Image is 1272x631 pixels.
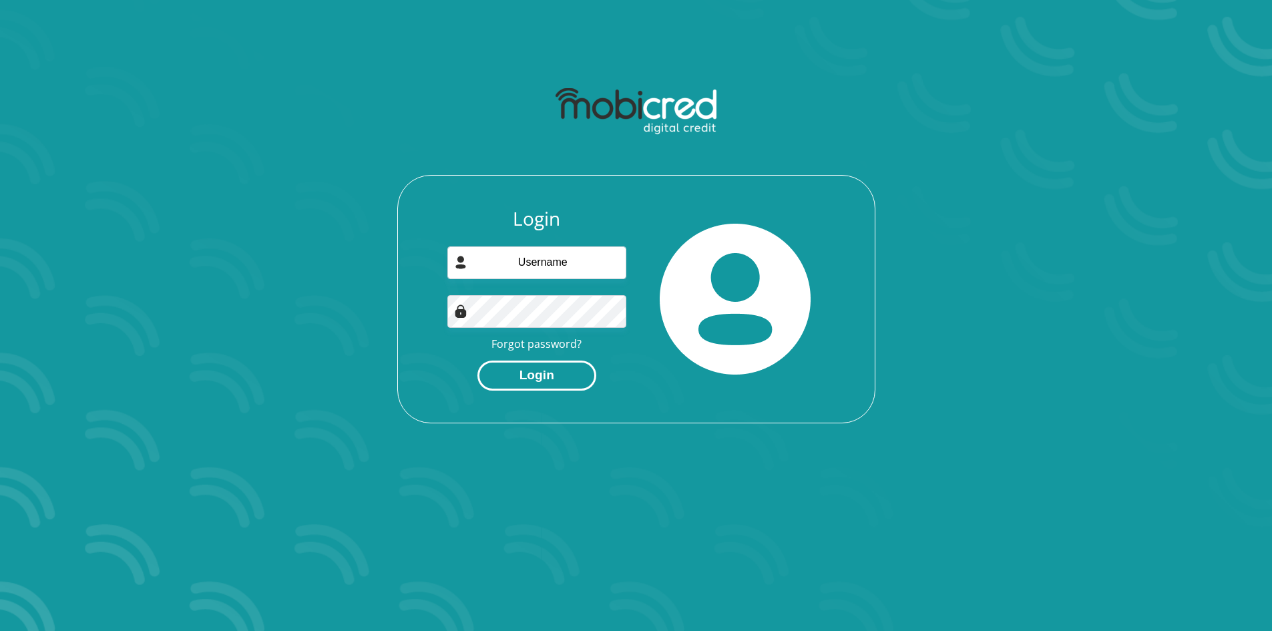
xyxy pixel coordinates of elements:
[477,361,596,391] button: Login
[491,337,582,351] a: Forgot password?
[447,246,626,279] input: Username
[556,88,716,135] img: mobicred logo
[454,256,467,269] img: user-icon image
[454,304,467,318] img: Image
[447,208,626,230] h3: Login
